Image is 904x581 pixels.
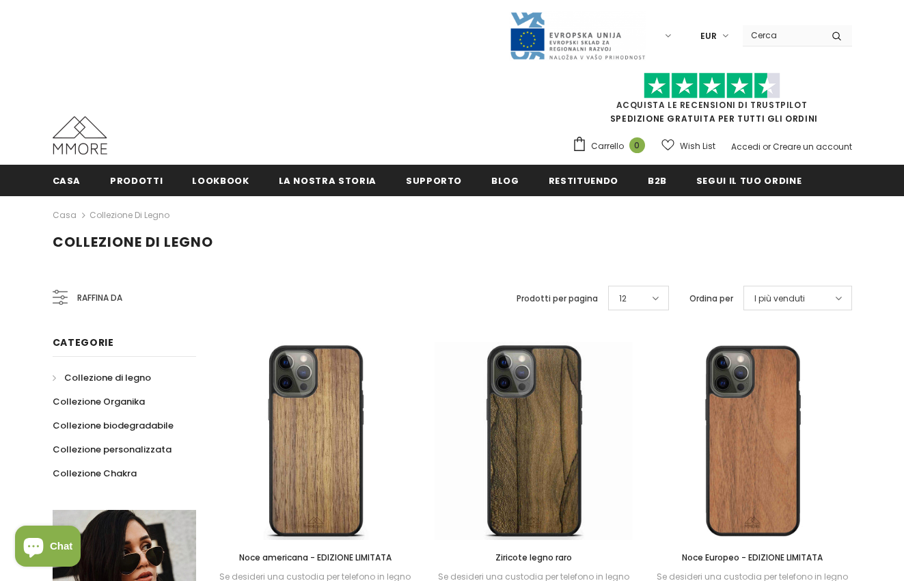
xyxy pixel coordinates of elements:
a: Prodotti [110,165,163,195]
span: Blog [491,174,519,187]
a: Javni Razpis [509,29,646,41]
span: Noce Europeo - EDIZIONE LIMITATA [682,552,823,563]
span: EUR [700,29,717,43]
img: Fidati di Pilot Stars [644,72,780,99]
span: Collezione Organika [53,395,145,408]
a: Collezione Chakra [53,461,137,485]
span: Carrello [591,139,624,153]
a: Collezione biodegradabile [53,414,174,437]
inbox-online-store-chat: Shopify online store chat [11,526,85,570]
label: Ordina per [689,292,733,306]
span: Noce americana - EDIZIONE LIMITATA [239,552,392,563]
span: Collezione biodegradabile [53,419,174,432]
a: Ziricote legno raro [435,550,633,565]
span: or [763,141,771,152]
a: Acquista le recensioni di TrustPilot [616,99,808,111]
span: SPEDIZIONE GRATUITA PER TUTTI GLI ORDINI [572,79,852,124]
a: La nostra storia [279,165,376,195]
span: 12 [619,292,627,306]
span: supporto [406,174,462,187]
a: Restituendo [549,165,618,195]
img: Javni Razpis [509,11,646,61]
span: I più venduti [754,292,805,306]
a: Collezione di legno [53,366,151,390]
a: Collezione di legno [90,209,169,221]
a: Collezione personalizzata [53,437,172,461]
span: 0 [629,137,645,153]
span: La nostra storia [279,174,376,187]
a: supporto [406,165,462,195]
a: Lookbook [192,165,249,195]
span: Lookbook [192,174,249,187]
a: Casa [53,207,77,224]
a: Carrello 0 [572,136,652,157]
img: Casi MMORE [53,116,107,154]
span: Collezione Chakra [53,467,137,480]
span: Raffina da [77,290,122,306]
a: Segui il tuo ordine [696,165,802,195]
span: Collezione di legno [64,371,151,384]
span: Collezione personalizzata [53,443,172,456]
span: B2B [648,174,667,187]
a: Blog [491,165,519,195]
span: Segui il tuo ordine [696,174,802,187]
span: Casa [53,174,81,187]
a: Noce americana - EDIZIONE LIMITATA [217,550,415,565]
span: Prodotti [110,174,163,187]
input: Search Site [743,25,821,45]
label: Prodotti per pagina [517,292,598,306]
span: Restituendo [549,174,618,187]
a: Creare un account [773,141,852,152]
a: B2B [648,165,667,195]
a: Noce Europeo - EDIZIONE LIMITATA [653,550,851,565]
span: Categorie [53,336,114,349]
span: Wish List [680,139,715,153]
a: Casa [53,165,81,195]
a: Accedi [731,141,761,152]
a: Collezione Organika [53,390,145,414]
a: Wish List [661,134,715,158]
span: Ziricote legno raro [495,552,572,563]
span: Collezione di legno [53,232,213,252]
